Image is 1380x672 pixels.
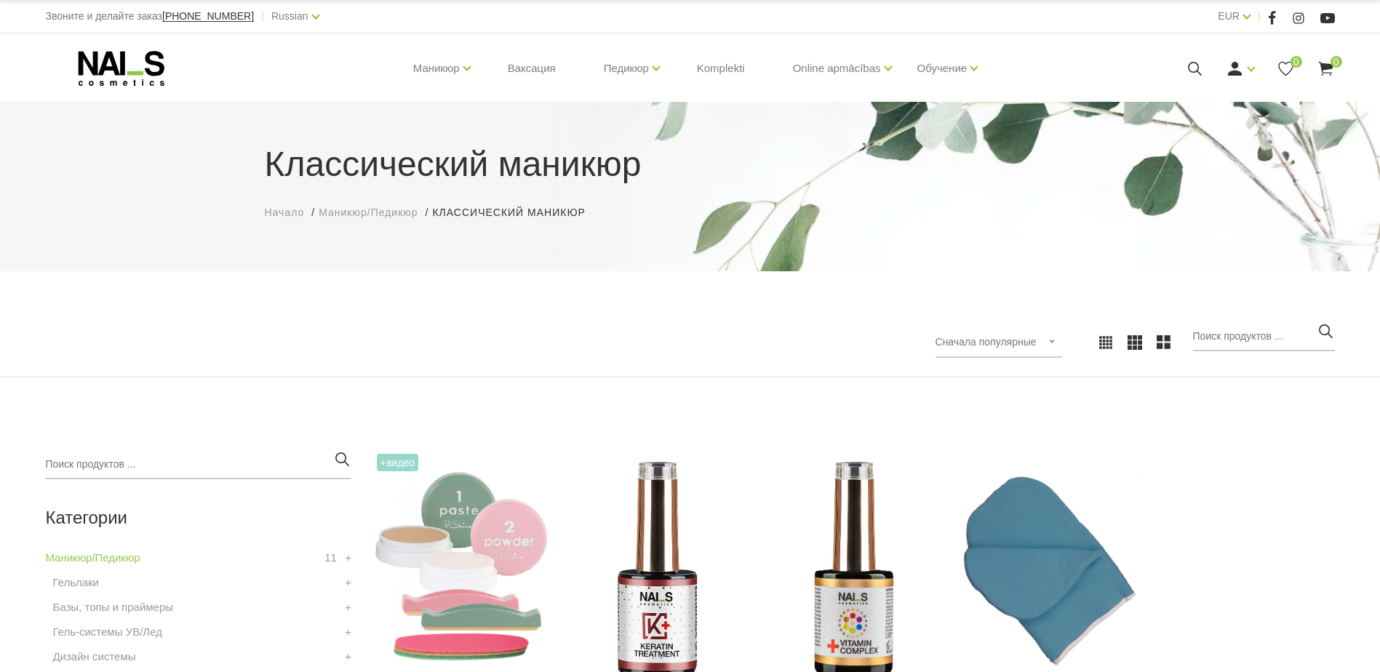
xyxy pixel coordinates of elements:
span: +Видео [377,454,418,471]
span: | [1258,7,1261,25]
span: 11 [324,549,337,567]
a: + [345,574,351,591]
a: + [345,549,351,567]
a: Педикюр [604,39,649,97]
li: Классический маникюр [432,205,599,220]
input: Поиск продуктов ... [1193,322,1335,351]
a: Маникюр/Педикюр [45,549,140,567]
span: Сначала популярные [936,336,1037,348]
a: + [345,599,351,616]
span: Маникюр/Педикюр [319,207,418,218]
a: Гельлаки [52,574,99,591]
span: | [261,7,264,25]
span: [PHONE_NUMBER] [162,10,254,22]
a: Komplekti [685,33,757,103]
span: 0 [1291,56,1302,68]
a: EUR [1218,7,1240,25]
a: Гель-системы УВ/Лед [52,623,162,641]
a: Russian [271,7,308,25]
a: 0 [1317,60,1335,78]
a: Маникюр [413,39,460,97]
a: Ваксация [496,33,567,103]
span: Начало [265,207,305,218]
a: 0 [1277,60,1295,78]
a: Начало [265,205,305,220]
a: + [345,648,351,665]
h2: Категории [45,508,351,527]
span: 0 [1331,56,1342,68]
a: Базы, топы и праймеры [52,599,173,616]
a: [PHONE_NUMBER] [162,11,254,22]
a: + [345,623,351,641]
input: Поиск продуктов ... [45,450,351,479]
a: Дизайн системы [52,648,135,665]
a: Маникюр/Педикюр [319,205,418,220]
h1: Классический маникюр [265,138,1116,191]
a: Обучение [917,39,968,97]
div: Звоните и делайте заказ [45,7,254,25]
a: Online apmācības [793,39,881,97]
